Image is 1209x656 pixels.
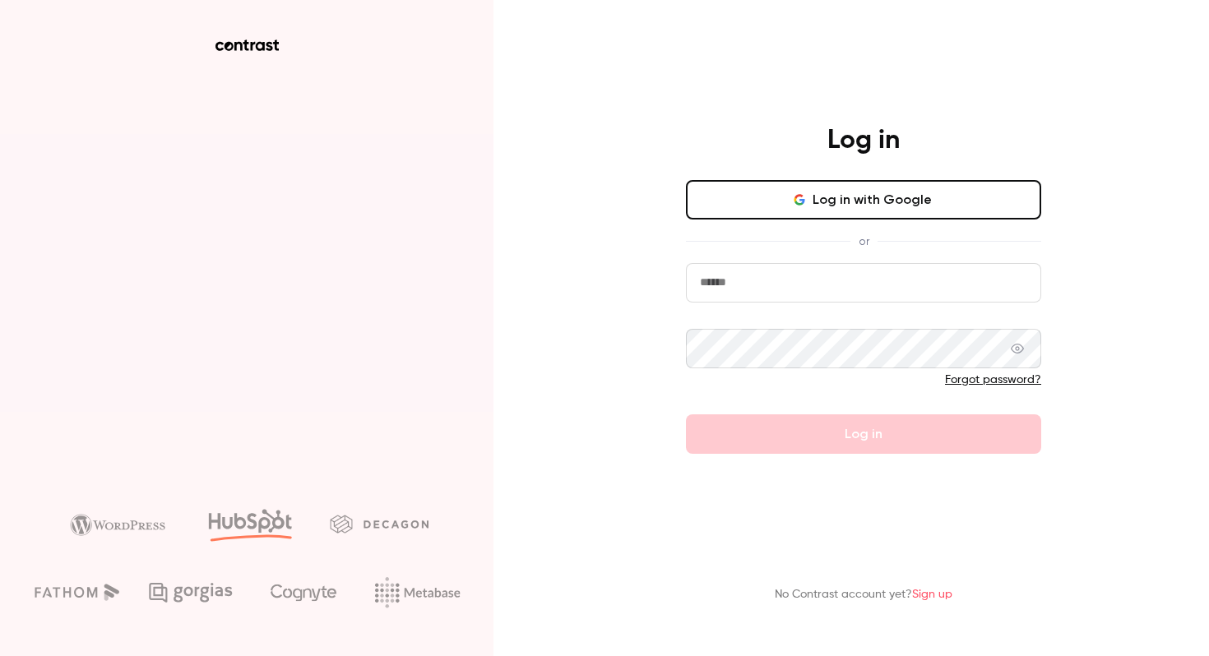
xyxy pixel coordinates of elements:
[330,515,428,533] img: decagon
[775,586,952,603] p: No Contrast account yet?
[850,233,878,250] span: or
[912,589,952,600] a: Sign up
[827,124,900,157] h4: Log in
[686,180,1041,219] button: Log in with Google
[945,374,1041,386] a: Forgot password?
